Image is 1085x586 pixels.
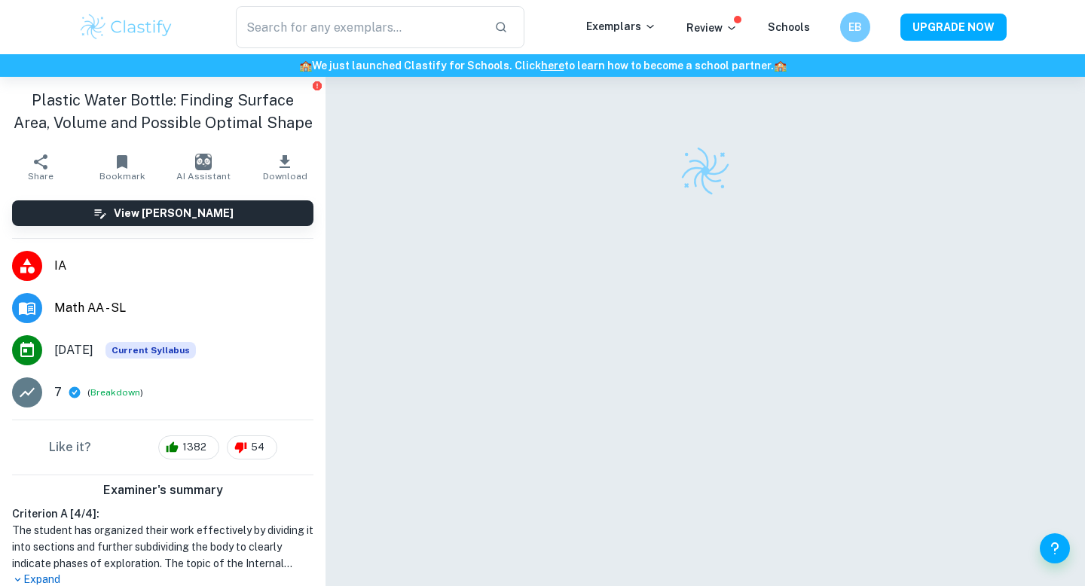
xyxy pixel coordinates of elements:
[176,171,231,182] span: AI Assistant
[1040,533,1070,563] button: Help and Feedback
[54,299,313,317] span: Math AA - SL
[686,20,738,36] p: Review
[105,342,196,359] div: This exemplar is based on the current syllabus. Feel free to refer to it for inspiration/ideas wh...
[12,522,313,572] h1: The student has organized their work effectively by dividing it into sections and further subdivi...
[90,386,140,399] button: Breakdown
[114,205,234,221] h6: View [PERSON_NAME]
[54,383,62,401] p: 7
[3,57,1082,74] h6: We just launched Clastify for Schools. Click to learn how to become a school partner.
[586,18,656,35] p: Exemplars
[311,80,322,91] button: Report issue
[158,435,219,459] div: 1382
[900,14,1007,41] button: UPGRADE NOW
[195,154,212,170] img: AI Assistant
[679,145,732,197] img: Clastify logo
[87,386,143,400] span: ( )
[541,60,564,72] a: here
[28,171,53,182] span: Share
[768,21,810,33] a: Schools
[227,435,277,459] div: 54
[12,200,313,226] button: View [PERSON_NAME]
[49,438,91,456] h6: Like it?
[236,6,482,48] input: Search for any exemplars...
[6,481,319,499] h6: Examiner's summary
[105,342,196,359] span: Current Syllabus
[12,89,313,134] h1: Plastic Water Bottle: Finding Surface Area, Volume and Possible Optimal Shape
[12,505,313,522] h6: Criterion A [ 4 / 4 ]:
[54,257,313,275] span: IA
[244,146,325,188] button: Download
[847,19,864,35] h6: EB
[774,60,787,72] span: 🏫
[78,12,174,42] img: Clastify logo
[99,171,145,182] span: Bookmark
[263,171,307,182] span: Download
[163,146,244,188] button: AI Assistant
[840,12,870,42] button: EB
[174,440,215,455] span: 1382
[299,60,312,72] span: 🏫
[81,146,163,188] button: Bookmark
[54,341,93,359] span: [DATE]
[243,440,273,455] span: 54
